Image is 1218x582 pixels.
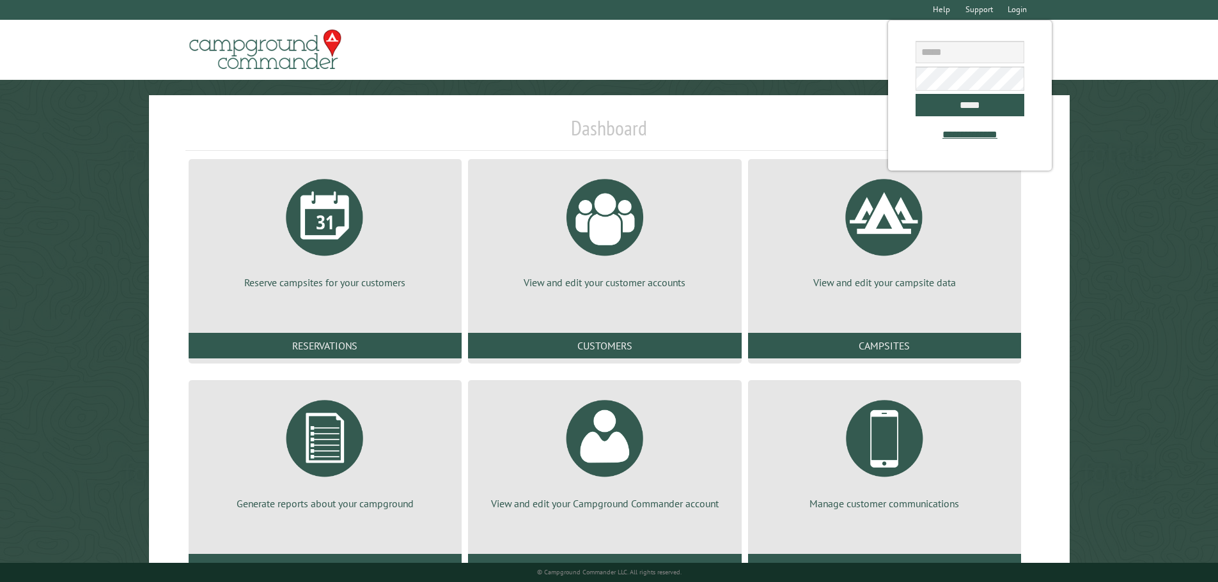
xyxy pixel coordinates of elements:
[537,568,682,576] small: © Campground Commander LLC. All rights reserved.
[185,25,345,75] img: Campground Commander
[763,169,1006,289] a: View and edit your campsite data
[763,496,1006,510] p: Manage customer communications
[204,169,446,289] a: Reserve campsites for your customers
[204,496,446,510] p: Generate reports about your campground
[204,275,446,289] p: Reserve campsites for your customers
[748,333,1021,358] a: Campsites
[763,390,1006,510] a: Manage customer communications
[483,496,726,510] p: View and edit your Campground Commander account
[204,390,446,510] a: Generate reports about your campground
[483,275,726,289] p: View and edit your customer accounts
[189,333,462,358] a: Reservations
[483,390,726,510] a: View and edit your Campground Commander account
[748,554,1021,579] a: Communications
[483,169,726,289] a: View and edit your customer accounts
[189,554,462,579] a: Reports
[185,116,1033,151] h1: Dashboard
[763,275,1006,289] p: View and edit your campsite data
[468,333,741,358] a: Customers
[468,554,741,579] a: Account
